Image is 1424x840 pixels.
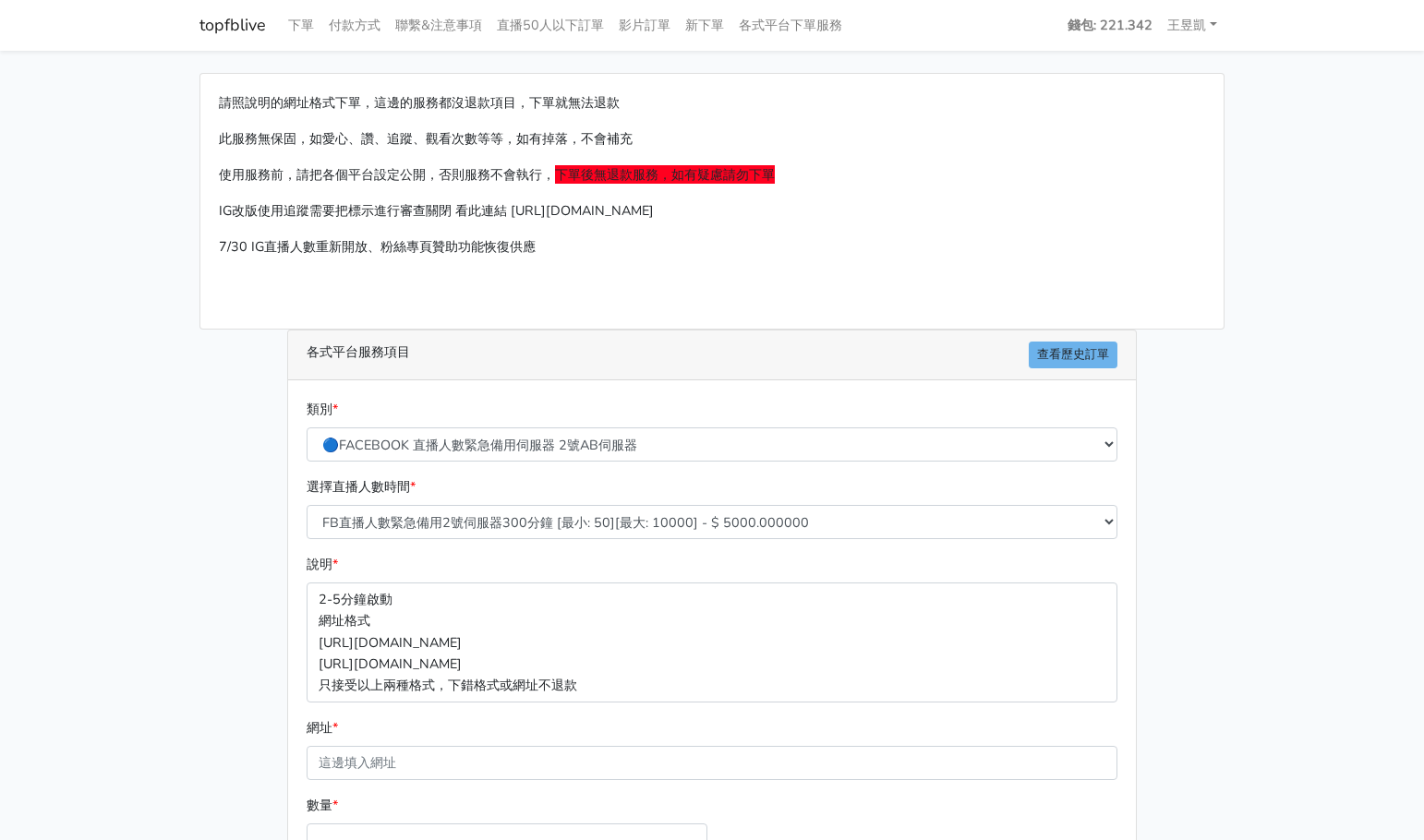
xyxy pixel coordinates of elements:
a: 各式平台下單服務 [731,7,850,43]
p: 7/30 IG直播人數重新開放、粉絲專頁贊助功能恢復供應 [219,236,1205,258]
p: IG改版使用追蹤需要把標示進行審查關閉 看此連結 [URL][DOMAIN_NAME] [219,200,1205,222]
label: 網址 [307,717,338,738]
span: 下單後無退款服務，如有疑慮請勿下單 [555,165,775,184]
a: 查看歷史訂單 [1029,342,1117,368]
label: 選擇直播人數時間 [307,476,416,498]
label: 數量 [307,795,338,816]
p: 使用服務前，請把各個平台設定公開，否則服務不會執行， [219,164,1205,186]
p: 請照說明的網址格式下單，這邊的服務都沒退款項目，下單就無法退款 [219,92,1205,114]
p: 此服務無保固，如愛心、讚、追蹤、觀看次數等等，如有掉落，不會補充 [219,128,1205,150]
p: 2-5分鐘啟動 網址格式 [URL][DOMAIN_NAME] [URL][DOMAIN_NAME] 只接受以上兩種格式，下錯格式或網址不退款 [307,582,1117,702]
a: 新下單 [678,7,731,43]
a: 影片訂單 [611,7,678,43]
a: 下單 [281,7,321,43]
label: 說明 [307,554,338,575]
a: 王昱凱 [1160,7,1225,43]
input: 這邊填入網址 [307,746,1117,780]
a: 錢包: 221.342 [1060,7,1160,43]
div: 各式平台服務項目 [288,330,1136,380]
a: 聯繫&注意事項 [388,7,489,43]
a: 直播50人以下訂單 [489,7,611,43]
a: 付款方式 [321,7,388,43]
a: topfblive [199,7,266,43]
label: 類別 [307,399,338,420]
strong: 錢包: 221.342 [1068,16,1152,34]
